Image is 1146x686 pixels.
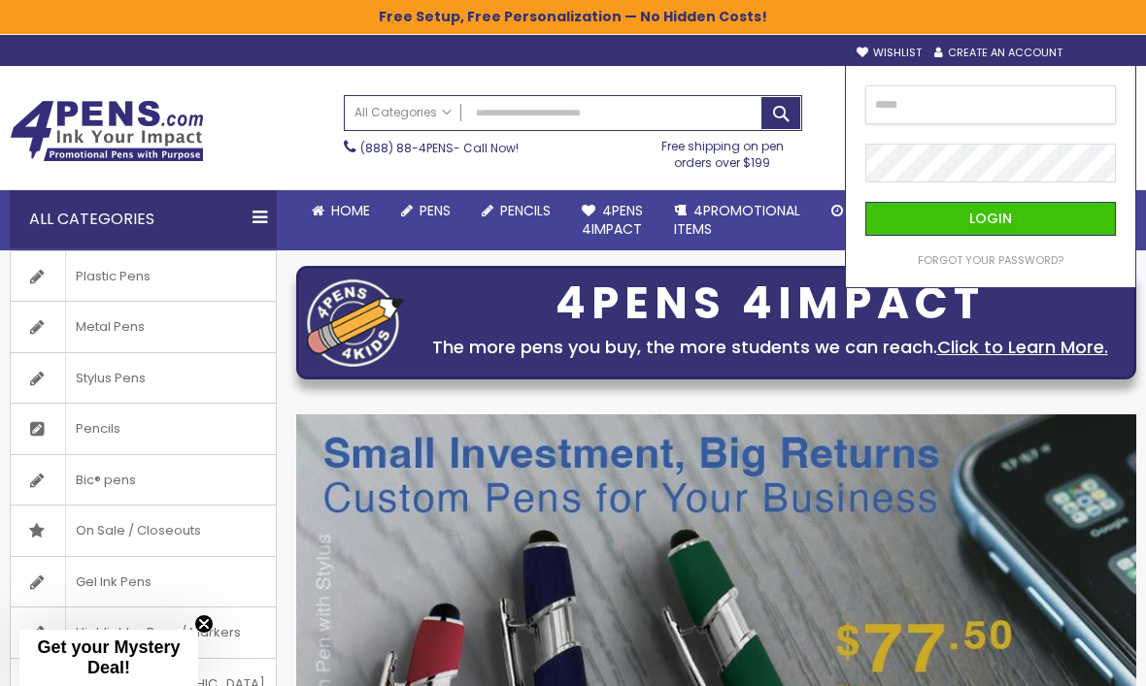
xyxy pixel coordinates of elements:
span: Stylus Pens [65,353,155,404]
a: Gel Ink Pens [11,557,276,607]
span: Get your Mystery Deal! [37,637,180,677]
span: Metal Pens [65,302,154,352]
span: - Call Now! [360,140,519,156]
span: Pens [420,201,451,220]
span: Plastic Pens [65,251,160,302]
a: Create an Account [934,46,1062,60]
a: (888) 88-4PENS [360,140,454,156]
span: Gel Ink Pens [65,557,161,607]
div: The more pens you buy, the more students we can reach. [414,334,1126,361]
a: Highlighter Pens / Markers [11,607,276,658]
div: 4PENS 4IMPACT [414,283,1126,324]
a: Pencils [11,404,276,454]
a: Plastic Pens [11,251,276,302]
span: 4PROMOTIONAL ITEMS [674,201,800,239]
a: Home [296,190,386,232]
span: Pencils [65,404,130,454]
a: Click to Learn More. [937,335,1108,359]
a: Wishlist [857,46,922,60]
a: Stylus Pens [11,353,276,404]
a: Pens [386,190,466,232]
span: Pencils [500,201,551,220]
div: Free shipping on pen orders over $199 [642,131,801,170]
img: 4Pens Custom Pens and Promotional Products [10,100,204,162]
span: Highlighter Pens / Markers [65,607,251,658]
span: Bic® pens [65,455,146,506]
img: four_pen_logo.png [307,278,404,367]
a: Pencils [466,190,566,232]
a: Metal Pens [11,302,276,352]
span: Login [969,209,1012,228]
a: 4Pens4impact [566,190,658,250]
a: Forgot Your Password? [918,253,1063,268]
span: 4Pens 4impact [582,201,643,239]
a: 4PROMOTIONALITEMS [658,190,816,250]
button: Close teaser [194,614,214,634]
div: All Categories [10,190,277,248]
span: Forgot Your Password? [918,252,1063,268]
span: On Sale / Closeouts [65,506,211,556]
span: All Categories [354,105,452,120]
a: Bic® pens [11,455,276,506]
a: Rush [816,190,898,232]
span: Home [331,201,370,220]
a: On Sale / Closeouts [11,506,276,556]
button: Login [865,202,1116,236]
div: Get your Mystery Deal!Close teaser [19,630,198,686]
div: Sign In [1072,47,1136,61]
a: All Categories [345,96,461,128]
